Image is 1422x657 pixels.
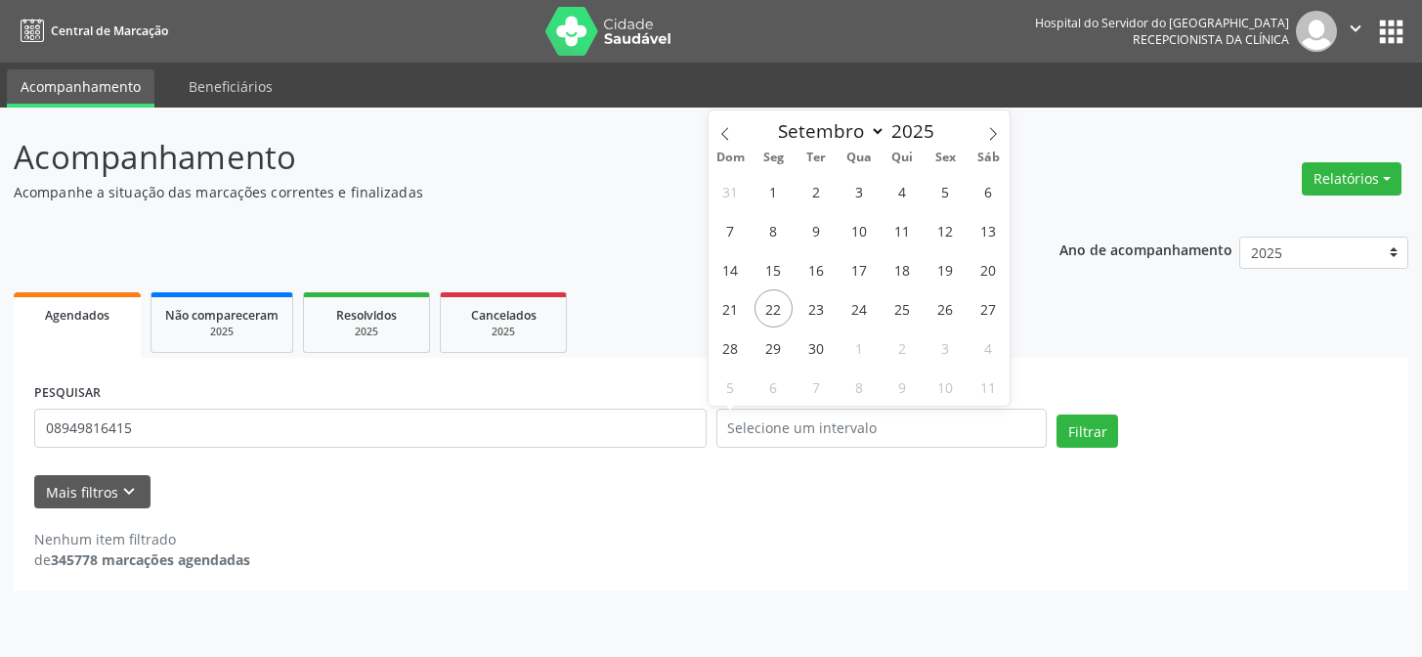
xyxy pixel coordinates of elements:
[797,172,836,210] span: Setembro 2, 2025
[711,368,750,406] span: Outubro 5, 2025
[883,172,922,210] span: Setembro 4, 2025
[45,307,109,324] span: Agendados
[926,172,965,210] span: Setembro 5, 2025
[883,368,922,406] span: Outubro 9, 2025
[1302,162,1401,196] button: Relatórios
[883,211,922,249] span: Setembro 11, 2025
[711,250,750,288] span: Setembro 14, 2025
[883,289,922,328] span: Setembro 25, 2025
[754,172,793,210] span: Setembro 1, 2025
[7,69,154,108] a: Acompanhamento
[318,325,415,339] div: 2025
[840,250,879,288] span: Setembro 17, 2025
[709,152,752,164] span: Dom
[970,172,1008,210] span: Setembro 6, 2025
[754,328,793,367] span: Setembro 29, 2025
[797,368,836,406] span: Outubro 7, 2025
[1337,11,1374,52] button: 
[840,211,879,249] span: Setembro 10, 2025
[51,550,250,569] strong: 345778 marcações agendadas
[471,307,537,324] span: Cancelados
[797,328,836,367] span: Setembro 30, 2025
[769,117,886,145] select: Month
[34,409,707,448] input: Nome, código do beneficiário ou CPF
[118,481,140,503] i: keyboard_arrow_down
[711,289,750,328] span: Setembro 21, 2025
[926,328,965,367] span: Outubro 3, 2025
[883,328,922,367] span: Outubro 2, 2025
[970,328,1008,367] span: Outubro 4, 2025
[336,307,397,324] span: Resolvidos
[754,368,793,406] span: Outubro 6, 2025
[838,152,881,164] span: Qua
[1035,15,1289,31] div: Hospital do Servidor do [GEOGRAPHIC_DATA]
[926,250,965,288] span: Setembro 19, 2025
[754,211,793,249] span: Setembro 8, 2025
[51,22,168,39] span: Central de Marcação
[840,328,879,367] span: Outubro 1, 2025
[967,152,1010,164] span: Sáb
[1374,15,1408,49] button: apps
[883,250,922,288] span: Setembro 18, 2025
[970,250,1008,288] span: Setembro 20, 2025
[970,368,1008,406] span: Outubro 11, 2025
[970,289,1008,328] span: Setembro 27, 2025
[926,289,965,328] span: Setembro 26, 2025
[840,172,879,210] span: Setembro 3, 2025
[1133,31,1289,48] span: Recepcionista da clínica
[454,325,552,339] div: 2025
[970,211,1008,249] span: Setembro 13, 2025
[795,152,838,164] span: Ter
[797,289,836,328] span: Setembro 23, 2025
[711,328,750,367] span: Setembro 28, 2025
[881,152,924,164] span: Qui
[711,172,750,210] span: Agosto 31, 2025
[754,250,793,288] span: Setembro 15, 2025
[926,368,965,406] span: Outubro 10, 2025
[34,549,250,570] div: de
[926,211,965,249] span: Setembro 12, 2025
[924,152,967,164] span: Sex
[34,529,250,549] div: Nenhum item filtrado
[797,250,836,288] span: Setembro 16, 2025
[716,409,1048,448] input: Selecione um intervalo
[175,69,286,104] a: Beneficiários
[1345,18,1366,39] i: 
[885,118,950,144] input: Year
[1296,11,1337,52] img: img
[14,182,990,202] p: Acompanhe a situação das marcações correntes e finalizadas
[797,211,836,249] span: Setembro 9, 2025
[752,152,795,164] span: Seg
[14,15,168,47] a: Central de Marcação
[14,133,990,182] p: Acompanhamento
[840,368,879,406] span: Outubro 8, 2025
[1059,237,1232,261] p: Ano de acompanhamento
[1056,415,1118,448] button: Filtrar
[34,475,151,509] button: Mais filtroskeyboard_arrow_down
[34,378,101,409] label: PESQUISAR
[840,289,879,328] span: Setembro 24, 2025
[165,307,279,324] span: Não compareceram
[711,211,750,249] span: Setembro 7, 2025
[165,325,279,339] div: 2025
[754,289,793,328] span: Setembro 22, 2025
